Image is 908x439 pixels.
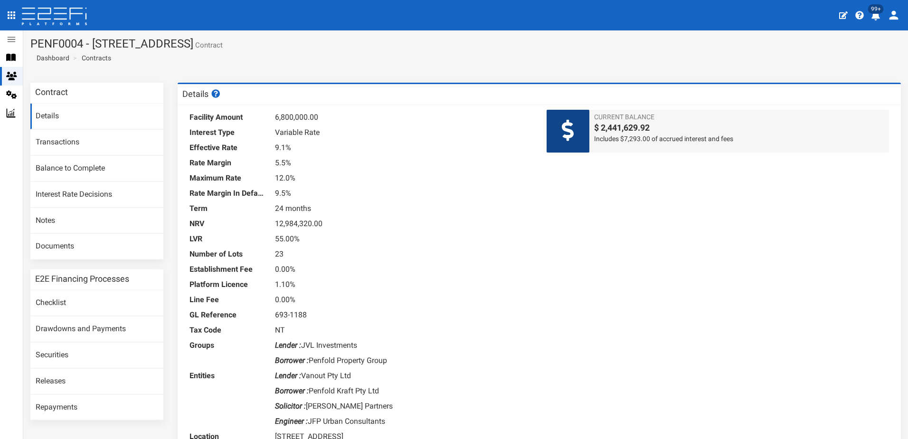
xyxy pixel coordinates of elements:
dd: 55.00% [275,231,532,247]
dd: 0.00% [275,292,532,307]
h3: E2E Financing Processes [35,275,129,283]
dd: 24 months [275,201,532,216]
i: Borrower : [275,356,309,365]
dt: Tax Code [189,323,265,338]
dd: 23 [275,247,532,262]
i: Solicitor : [275,401,306,410]
a: Releases [30,369,163,394]
dd: NT [275,323,532,338]
dt: GL Reference [189,307,265,323]
dt: Term [189,201,265,216]
dt: Interest Type [189,125,265,140]
dt: Number of Lots [189,247,265,262]
dd: JFP Urban Consultants [275,414,532,429]
dd: 6,800,000.00 [275,110,532,125]
a: Details [30,104,163,129]
a: Dashboard [33,53,69,63]
dt: Maximum Rate [189,171,265,186]
dt: Rate Margin [189,155,265,171]
a: Securities [30,343,163,368]
dd: 9.1% [275,140,532,155]
dt: Effective Rate [189,140,265,155]
a: Documents [30,234,163,259]
dd: 12.0% [275,171,532,186]
dd: JVL Investments [275,338,532,353]
dd: Penfold Property Group [275,353,532,368]
dt: Facility Amount [189,110,265,125]
dt: Rate Margin In Default [189,186,265,201]
h3: Contract [35,88,68,96]
dd: Variable Rate [275,125,532,140]
a: Notes [30,208,163,234]
a: Balance to Complete [30,156,163,181]
a: Repayments [30,395,163,420]
dd: 1.10% [275,277,532,292]
a: Contracts [82,53,111,63]
dd: 693-1188 [275,307,532,323]
span: Includes $7,293.00 of accrued interest and fees [594,134,884,143]
dd: Vanout Pty Ltd [275,368,532,383]
a: Transactions [30,130,163,155]
dd: Penfold Kraft Pty Ltd [275,383,532,399]
dt: Platform Licence [189,277,265,292]
dd: 5.5% [275,155,532,171]
i: Lender : [275,341,301,350]
a: Drawdowns and Payments [30,316,163,342]
i: Borrower : [275,386,309,395]
dd: 9.5% [275,186,532,201]
span: Current Balance [594,112,884,122]
h1: PENF0004 - [STREET_ADDRESS] [30,38,901,50]
i: Lender : [275,371,301,380]
h3: Details [182,89,221,98]
dd: 0.00% [275,262,532,277]
dd: 12,984,320.00 [275,216,532,231]
a: Checklist [30,290,163,316]
dt: LVR [189,231,265,247]
i: Engineer : [275,417,308,426]
small: Contract [193,42,223,49]
a: Interest Rate Decisions [30,182,163,208]
span: Dashboard [33,54,69,62]
dt: Entities [189,368,265,383]
dd: [PERSON_NAME] Partners [275,399,532,414]
dt: Groups [189,338,265,353]
dt: NRV [189,216,265,231]
dt: Line Fee [189,292,265,307]
span: $ 2,441,629.92 [594,122,884,134]
dt: Establishment Fee [189,262,265,277]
